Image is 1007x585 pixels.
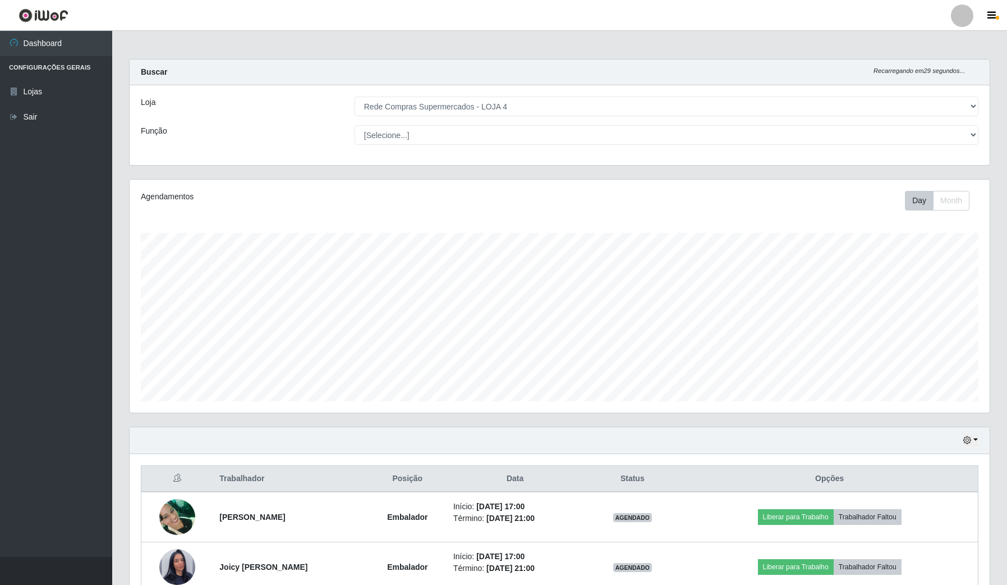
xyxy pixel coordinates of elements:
button: Liberar para Trabalho [758,509,834,525]
img: 1704083137947.jpeg [159,493,195,541]
i: Recarregando em 29 segundos... [873,67,965,74]
span: AGENDADO [613,563,652,572]
strong: Joicy [PERSON_NAME] [219,563,307,572]
strong: Embalador [387,513,427,522]
time: [DATE] 21:00 [486,564,535,573]
button: Trabalhador Faltou [834,509,902,525]
button: Liberar para Trabalho [758,559,834,575]
time: [DATE] 17:00 [476,502,525,511]
div: Agendamentos [141,191,480,203]
strong: Embalador [387,563,427,572]
button: Month [933,191,969,211]
label: Loja [141,97,155,108]
li: Início: [453,501,577,513]
th: Status [583,466,681,492]
th: Data [447,466,583,492]
button: Day [905,191,934,211]
time: [DATE] 21:00 [486,514,535,523]
div: Toolbar with button groups [905,191,978,211]
div: First group [905,191,969,211]
th: Trabalhador [213,466,368,492]
th: Posição [369,466,447,492]
label: Função [141,125,167,137]
strong: [PERSON_NAME] [219,513,285,522]
span: AGENDADO [613,513,652,522]
time: [DATE] 17:00 [476,552,525,561]
strong: Buscar [141,67,167,76]
button: Trabalhador Faltou [834,559,902,575]
li: Término: [453,513,577,524]
th: Opções [681,466,978,492]
li: Início: [453,551,577,563]
img: CoreUI Logo [19,8,68,22]
li: Término: [453,563,577,574]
